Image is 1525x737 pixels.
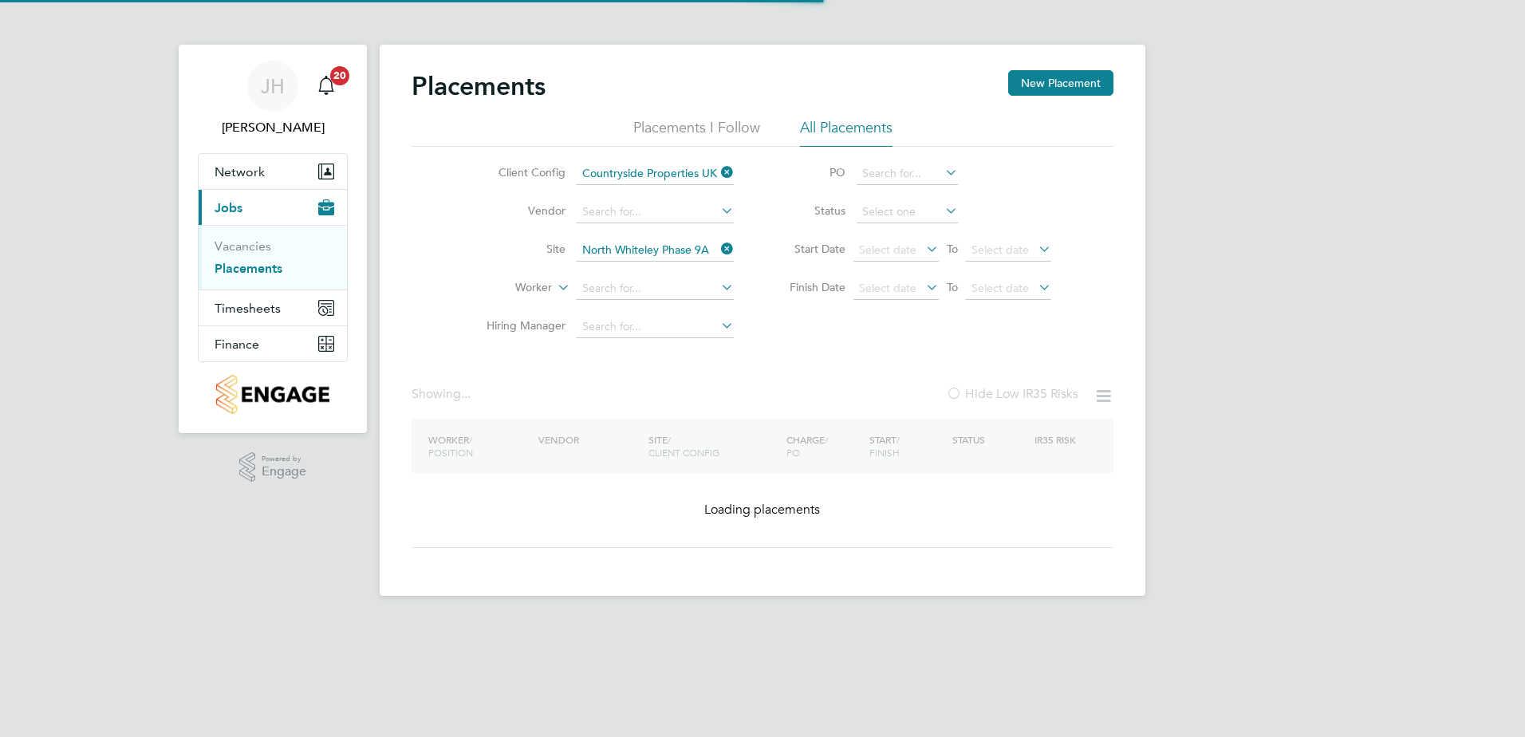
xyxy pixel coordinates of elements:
[971,242,1029,257] span: Select date
[199,225,347,290] div: Jobs
[859,281,916,295] span: Select date
[774,203,845,218] label: Status
[215,164,265,179] span: Network
[198,118,348,137] span: Jack Hall
[199,190,347,225] button: Jobs
[215,261,282,276] a: Placements
[198,61,348,137] a: JH[PERSON_NAME]
[577,278,734,300] input: Search for...
[800,118,893,147] li: All Placements
[474,318,565,333] label: Hiring Manager
[942,277,963,298] span: To
[216,375,329,414] img: countryside-properties-logo-retina.png
[215,337,259,352] span: Finance
[577,239,734,262] input: Search for...
[310,61,342,112] a: 20
[215,238,271,254] a: Vacancies
[261,76,285,97] span: JH
[774,165,845,179] label: PO
[774,280,845,294] label: Finish Date
[942,238,963,259] span: To
[262,465,306,479] span: Engage
[1008,70,1113,96] button: New Placement
[199,290,347,325] button: Timesheets
[577,163,734,185] input: Search for...
[577,201,734,223] input: Search for...
[198,375,348,414] a: Go to home page
[262,452,306,466] span: Powered by
[577,316,734,338] input: Search for...
[857,163,958,185] input: Search for...
[461,386,471,402] span: ...
[633,118,760,147] li: Placements I Follow
[774,242,845,256] label: Start Date
[859,242,916,257] span: Select date
[179,45,367,433] nav: Main navigation
[857,201,958,223] input: Select one
[215,301,281,316] span: Timesheets
[199,326,347,361] button: Finance
[412,70,546,102] h2: Placements
[239,452,307,483] a: Powered byEngage
[199,154,347,189] button: Network
[412,386,474,403] div: Showing
[474,165,565,179] label: Client Config
[330,66,349,85] span: 20
[474,203,565,218] label: Vendor
[971,281,1029,295] span: Select date
[460,280,552,296] label: Worker
[946,386,1078,402] label: Hide Low IR35 Risks
[474,242,565,256] label: Site
[215,200,242,215] span: Jobs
